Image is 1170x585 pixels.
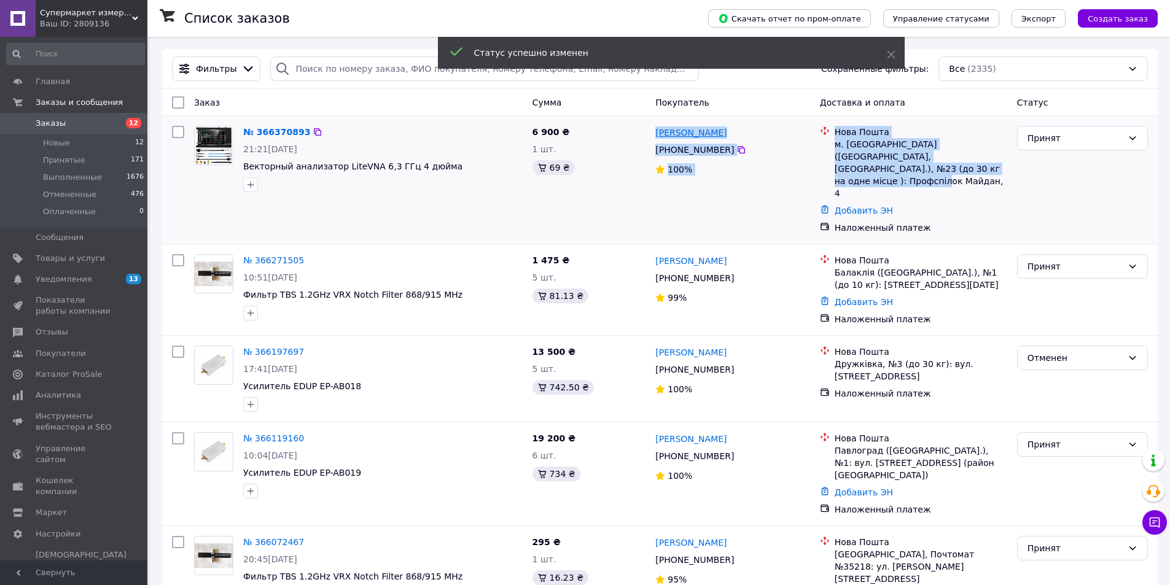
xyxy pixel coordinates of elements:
[36,390,81,401] span: Аналитика
[883,9,999,28] button: Управление статусами
[184,11,290,26] h1: Список заказов
[653,269,736,287] div: [PHONE_NUMBER]
[36,118,66,129] span: Заказы
[835,206,893,215] a: Добавить ЭН
[532,537,561,547] span: 295 ₴
[194,432,233,471] a: Фото товару
[835,358,1007,382] div: Дружківка, №3 (до 30 кг): вул. [STREET_ADDRESS]
[532,570,588,585] div: 16.23 ₴
[43,189,96,200] span: Отмененные
[532,289,588,303] div: 81.13 ₴
[835,254,1007,266] div: Нова Пошта
[532,451,556,460] span: 6 шт.
[135,138,144,149] span: 12
[243,468,361,478] a: Усилитель EDUP EP-AB019
[1021,14,1056,23] span: Экспорт
[835,432,1007,444] div: Нова Пошта
[653,361,736,378] div: [PHONE_NUMBER]
[1028,351,1123,365] div: Отменен
[36,475,114,497] span: Кошелек компании
[1066,13,1158,23] a: Создать заказ
[127,172,144,183] span: 1676
[40,7,132,18] span: Супермаркет измерительных приборов AllTest
[36,274,92,285] span: Уведомления
[1028,541,1123,555] div: Принят
[532,144,556,154] span: 1 шт.
[835,387,1007,400] div: Наложенный платеж
[1078,9,1158,28] button: Создать заказ
[1028,131,1123,145] div: Принят
[835,487,893,497] a: Добавить ЭН
[36,327,68,338] span: Отзывы
[126,274,141,284] span: 13
[243,554,297,564] span: 20:45[DATE]
[43,138,70,149] span: Новые
[835,536,1007,548] div: Нова Пошта
[43,155,85,166] span: Принятые
[655,537,727,549] a: [PERSON_NAME]
[474,47,856,59] div: Статус успешно изменен
[893,14,989,23] span: Управление статусами
[835,297,893,307] a: Добавить ЭН
[195,262,233,286] img: Фото товару
[194,126,233,165] a: Фото товару
[6,43,145,65] input: Поиск
[1028,438,1123,451] div: Принят
[835,444,1007,481] div: Павлоград ([GEOGRAPHIC_DATA].), №1: вул. [STREET_ADDRESS] (район [GEOGRAPHIC_DATA])
[43,206,96,217] span: Оплаченные
[532,160,575,175] div: 69 ₴
[243,537,304,547] a: № 366072467
[36,443,114,465] span: Управление сайтом
[131,189,144,200] span: 476
[40,18,147,29] div: Ваш ID: 2809136
[1088,14,1148,23] span: Создать заказ
[653,141,736,158] div: [PHONE_NUMBER]
[532,380,594,395] div: 742.50 ₴
[243,451,297,460] span: 10:04[DATE]
[36,411,114,433] span: Инструменты вебмастера и SEO
[967,64,996,74] span: (2335)
[532,364,556,374] span: 5 шт.
[655,255,727,267] a: [PERSON_NAME]
[708,9,871,28] button: Скачать отчет по пром-оплате
[1012,9,1066,28] button: Экспорт
[195,352,233,379] img: Фото товару
[668,575,687,584] span: 95%
[43,172,102,183] span: Выполненные
[131,155,144,166] span: 171
[532,273,556,282] span: 5 шт.
[1142,510,1167,535] button: Чат с покупателем
[668,293,687,303] span: 99%
[532,554,556,564] span: 1 шт.
[835,222,1007,234] div: Наложенный платеж
[668,471,692,481] span: 100%
[243,161,462,171] a: Векторный анализатор LiteVNA 6,3 ГГц 4 дюйма
[194,346,233,385] a: Фото товару
[195,543,233,568] img: Фото товару
[532,127,570,137] span: 6 900 ₴
[835,313,1007,325] div: Наложенный платеж
[194,254,233,293] a: Фото товару
[194,98,220,107] span: Заказ
[36,232,84,243] span: Сообщения
[1028,260,1123,273] div: Принят
[36,253,105,264] span: Товары и услуги
[243,127,310,137] a: № 366370893
[243,571,462,581] span: Фильтр TBS 1.2GHz VRX Notch Filter 868/915 MHz
[36,369,102,380] span: Каталог ProSale
[243,381,361,391] a: Усилитель EDUP EP-AB018
[36,76,70,87] span: Главная
[243,144,297,154] span: 21:21[DATE]
[668,384,692,394] span: 100%
[655,346,727,358] a: [PERSON_NAME]
[653,447,736,465] div: [PHONE_NUMBER]
[243,364,297,374] span: 17:41[DATE]
[243,273,297,282] span: 10:51[DATE]
[243,290,462,300] a: Фильтр TBS 1.2GHz VRX Notch Filter 868/915 MHz
[532,433,576,443] span: 19 200 ₴
[126,118,141,128] span: 12
[36,549,127,583] span: [DEMOGRAPHIC_DATA] и счета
